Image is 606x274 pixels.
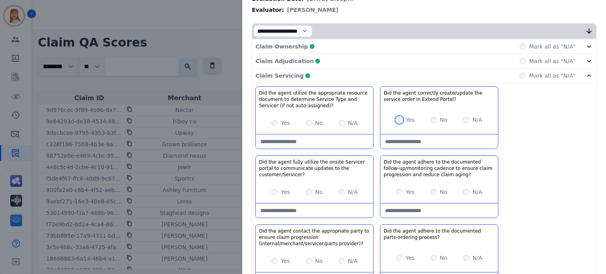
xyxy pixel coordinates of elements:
[473,188,483,196] label: N/A
[383,90,495,103] h3: Did the agent correctly create/update the service order in Extend Portal?
[259,90,370,109] h3: Did the agent utilize the appropriate resource document to determine Service Type and Servicer (i...
[348,119,358,127] label: N/A
[348,188,358,196] label: N/A
[281,119,290,127] label: Yes
[440,188,447,196] label: No
[406,116,415,124] label: Yes
[315,257,323,265] label: No
[440,254,447,262] label: No
[406,254,415,262] label: Yes
[255,72,303,80] p: Claim Servicing
[473,254,483,262] label: N/A
[529,57,576,65] label: Mark all as "N/A"
[255,43,308,50] p: Claim Ownership
[287,6,339,14] span: [PERSON_NAME]
[259,159,370,178] h3: Did the agent fully utilize the onsite Servicer portal to communicate updates to the customer/Ser...
[440,116,447,124] label: No
[255,57,314,65] p: Claim Adjudication
[473,116,483,124] label: N/A
[315,119,323,127] label: No
[529,72,576,80] label: Mark all as "N/A"
[281,257,290,265] label: Yes
[383,228,495,240] h3: Did the agent adhere to the documented parts-ordering process?
[259,228,370,247] h3: Did the agent contact the appropriate party to ensure claim progression (internal/merchant/servic...
[315,188,323,196] label: No
[529,43,576,50] label: Mark all as "N/A"
[252,6,597,14] div: Evaluator:
[406,188,415,196] label: Yes
[383,159,495,178] h3: Did the agent adhere to the documented follow-up/monitoring cadence to ensure claim progression a...
[281,188,290,196] label: Yes
[348,257,358,265] label: N/A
